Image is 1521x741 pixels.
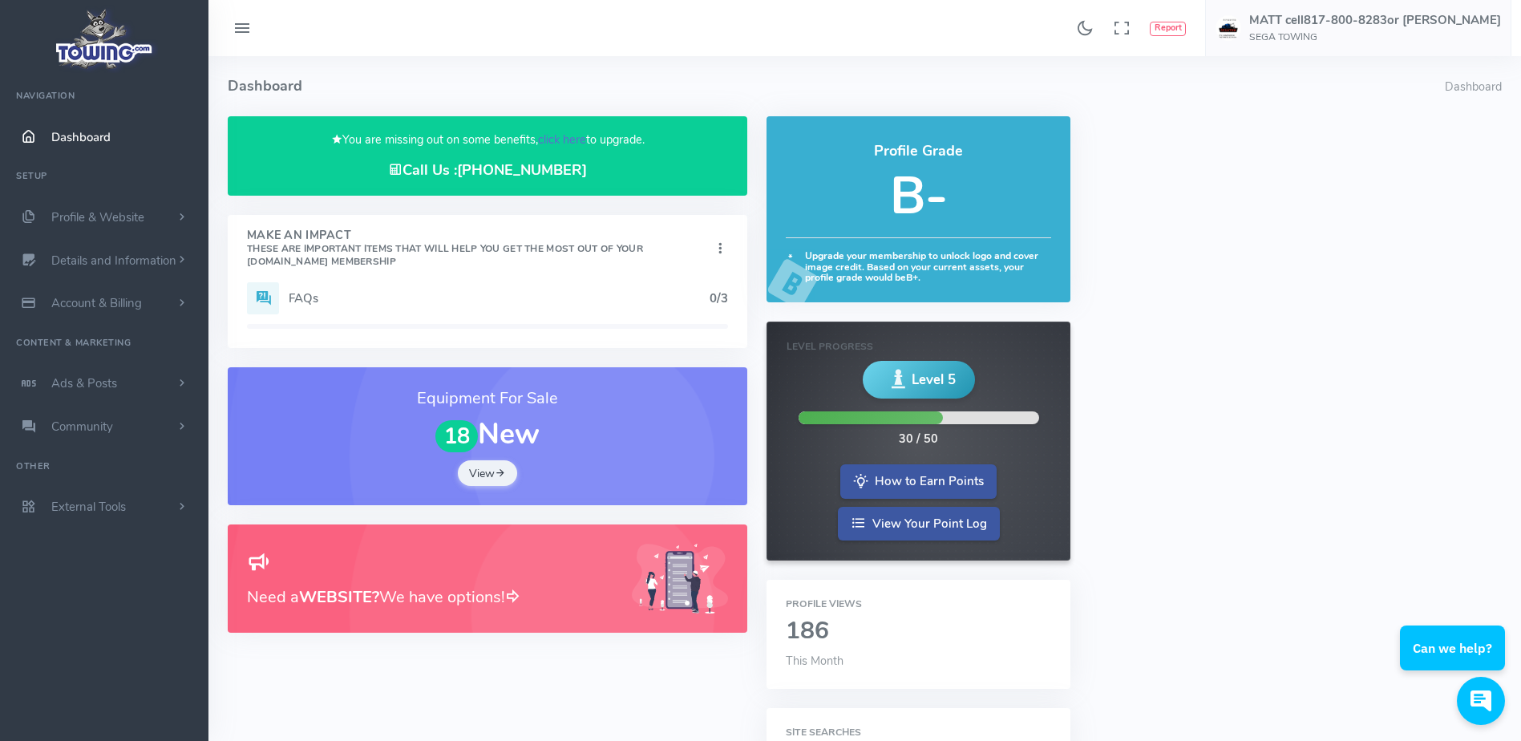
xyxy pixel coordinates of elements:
p: You are missing out on some benefits, to upgrade. [247,131,728,149]
button: Report [1150,22,1186,36]
a: View Your Point Log [838,507,1000,541]
h4: Make An Impact [247,229,712,268]
h2: 186 [786,618,1051,645]
li: Dashboard [1445,79,1502,96]
h3: Need a We have options! [247,585,613,609]
h5: FAQs [289,292,710,305]
img: Generic placeholder image [632,544,728,613]
div: 30 / 50 [899,431,938,448]
h6: SEGA TOWING [1249,32,1501,43]
span: Level 5 [912,370,956,390]
b: WEBSITE? [299,586,379,608]
span: External Tools [51,499,126,515]
h5: B- [786,168,1051,225]
span: Dashboard [51,129,111,145]
span: Account & Billing [51,295,142,311]
h6: Profile Views [786,599,1051,609]
span: Details and Information [51,253,176,269]
strong: B+ [906,271,918,284]
h1: New [247,419,728,452]
h5: 0/3 [710,292,728,305]
span: Community [51,419,113,435]
h4: Dashboard [228,56,1445,116]
span: Profile & Website [51,209,144,225]
h4: Call Us : [247,162,728,179]
a: View [458,460,517,486]
a: [PHONE_NUMBER] [457,160,587,180]
a: click here [538,132,586,148]
h6: Level Progress [787,342,1050,352]
small: These are important items that will help you get the most out of your [DOMAIN_NAME] Membership [247,242,643,268]
a: How to Earn Points [840,464,997,499]
h3: Equipment For Sale [247,387,728,411]
span: This Month [786,653,843,669]
img: user-image [1216,15,1241,41]
h6: Upgrade your membership to unlock logo and cover image credit. Based on your current assets, your... [786,251,1051,283]
h5: MATT cell817-800-8283or [PERSON_NAME] [1249,14,1501,26]
h6: Site Searches [786,727,1051,738]
iframe: Conversations [1388,581,1521,741]
img: logo [51,5,159,73]
h4: Profile Grade [786,144,1051,160]
span: Ads & Posts [51,375,117,391]
span: 18 [435,420,479,453]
